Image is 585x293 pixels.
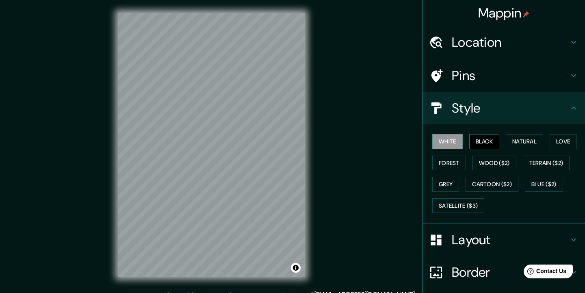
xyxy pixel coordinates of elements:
div: Pins [422,59,585,92]
button: Satellite ($3) [432,198,484,213]
h4: Layout [452,232,569,248]
img: pin-icon.png [523,11,529,17]
button: Forest [432,156,466,171]
button: White [432,134,463,149]
div: Style [422,92,585,124]
button: Black [469,134,500,149]
button: Toggle attribution [291,263,301,273]
h4: Border [452,264,569,280]
button: Cartoon ($2) [466,177,518,192]
h4: Mappin [478,5,530,21]
div: Border [422,256,585,289]
h4: Pins [452,67,569,84]
h4: Style [452,100,569,116]
div: Layout [422,224,585,256]
canvas: Map [118,13,305,277]
button: Blue ($2) [525,177,563,192]
h4: Location [452,34,569,50]
div: Location [422,26,585,59]
button: Natural [506,134,543,149]
button: Grey [432,177,459,192]
button: Wood ($2) [472,156,516,171]
button: Terrain ($2) [523,156,570,171]
button: Love [550,134,576,149]
iframe: Help widget launcher [513,261,576,284]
